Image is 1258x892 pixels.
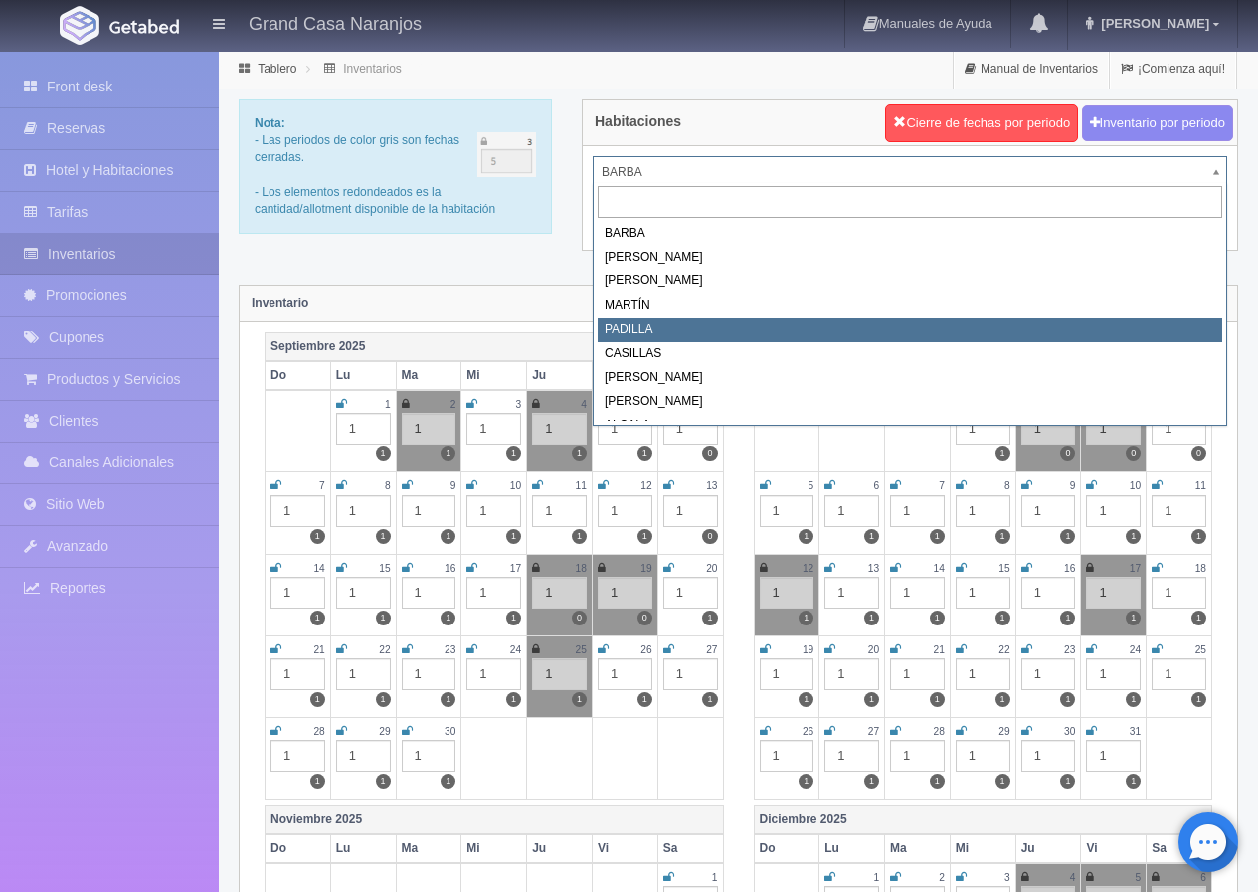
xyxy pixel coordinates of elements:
[598,222,1222,246] div: BARBA
[598,390,1222,414] div: [PERSON_NAME]
[598,414,1222,438] div: ALCALA
[598,294,1222,318] div: MARTÍN
[598,318,1222,342] div: PADILLA
[598,269,1222,293] div: [PERSON_NAME]
[598,366,1222,390] div: [PERSON_NAME]
[598,246,1222,269] div: [PERSON_NAME]
[598,342,1222,366] div: CASILLAS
